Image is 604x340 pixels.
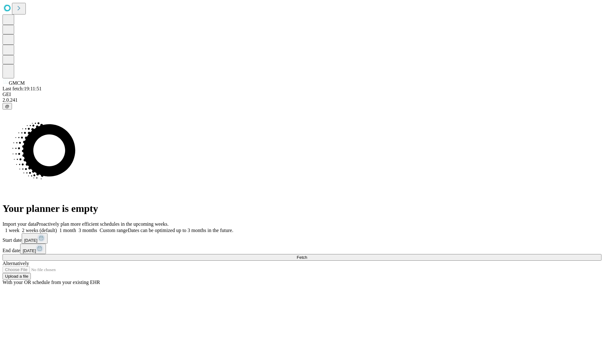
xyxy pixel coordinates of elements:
[36,221,169,227] span: Proactively plan more efficient schedules in the upcoming weeks.
[3,273,31,280] button: Upload a file
[3,103,12,110] button: @
[3,233,601,244] div: Start date
[297,255,307,260] span: Fetch
[100,228,128,233] span: Custom range
[3,280,100,285] span: With your OR schedule from your existing EHR
[3,244,601,254] div: End date
[3,203,601,214] h1: Your planner is empty
[3,261,29,266] span: Alternatively
[23,248,36,253] span: [DATE]
[22,228,57,233] span: 2 weeks (default)
[3,254,601,261] button: Fetch
[128,228,233,233] span: Dates can be optimized up to 3 months in the future.
[5,228,20,233] span: 1 week
[59,228,76,233] span: 1 month
[3,86,42,91] span: Last fetch: 19:11:51
[3,92,601,97] div: GEI
[3,221,36,227] span: Import your data
[20,244,46,254] button: [DATE]
[24,238,37,243] span: [DATE]
[5,104,9,109] span: @
[79,228,97,233] span: 3 months
[9,80,25,86] span: GMCM
[3,97,601,103] div: 2.0.241
[22,233,48,244] button: [DATE]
